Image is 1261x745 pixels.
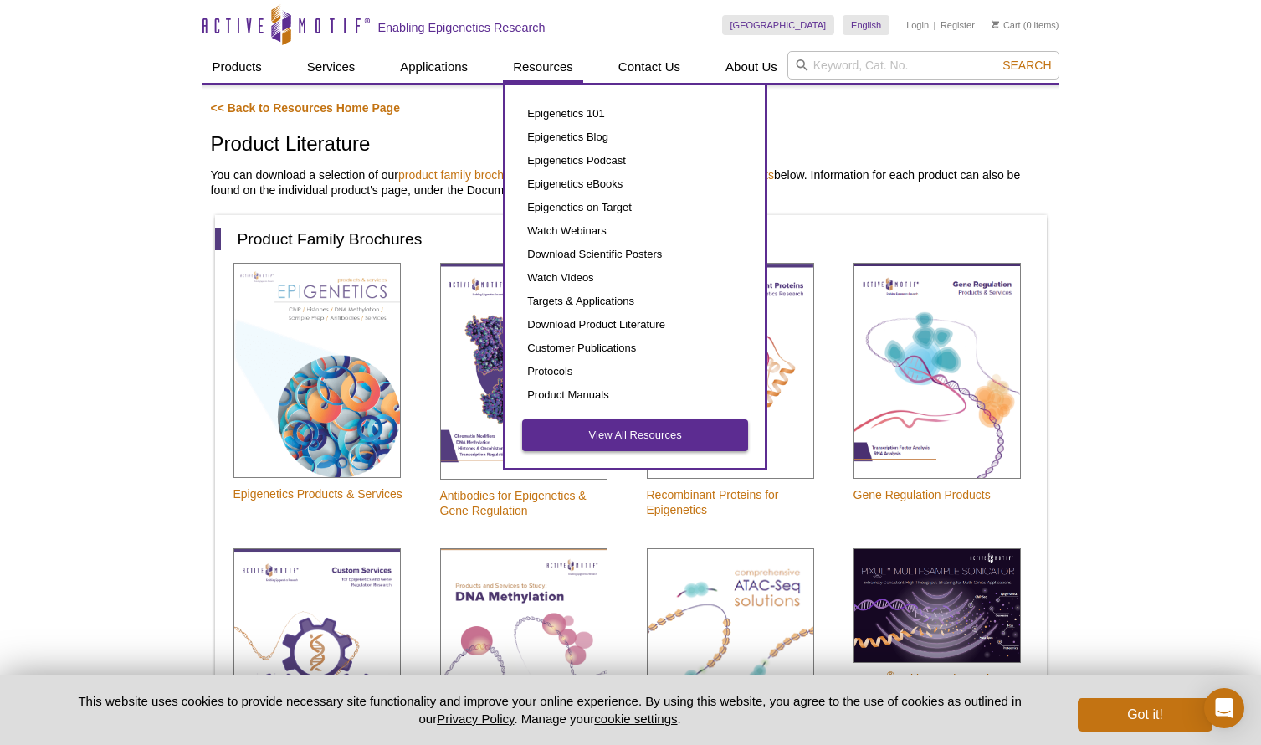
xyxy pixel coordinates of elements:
a: Product Manuals [522,383,748,407]
a: Products [202,51,272,83]
button: cookie settings [594,712,677,726]
li: | [934,15,936,35]
a: Targets & Applications [522,290,748,313]
a: Download Scientific Posters [522,243,748,266]
a: Applications [390,51,478,83]
p: Gene Regulation Products [853,487,1021,502]
img: Your Cart [992,20,999,28]
input: Keyword, Cat. No. [787,51,1059,80]
a: Epigenetics on Target [522,196,748,219]
a: Login [906,19,929,31]
a: Download Product Literature [522,313,748,337]
a: View All Resources [522,419,748,451]
a: Resources [503,51,583,83]
a: Epigenetics eBooks [522,172,748,196]
a: Epigenetic Services Epigenetics Products & Services [215,261,402,521]
a: Services [297,51,366,83]
p: Epigenetics Products & Services [233,486,402,501]
a: Contact Us [608,51,690,83]
sup: ® [887,669,894,680]
img: Epigenetic Services [233,263,401,478]
a: Watch Webinars [522,219,748,243]
p: PIXUL Multi-Sample Sonicator [853,671,1021,686]
a: Protocols [522,360,748,383]
div: Open Intercom Messenger [1204,688,1244,728]
a: Epigenetics Podcast [522,149,748,172]
a: Customer Publications [522,337,748,360]
a: English [843,15,889,35]
p: Antibodies for Epigenetics & Gene Regulation [440,488,616,518]
a: [GEOGRAPHIC_DATA] [722,15,835,35]
span: Search [1002,59,1051,72]
button: Search [997,58,1056,73]
a: Gene Regulation Products Gene Regulation Products [835,261,1021,521]
a: About Us [715,51,787,83]
img: Gene Regulation Products [853,263,1021,479]
button: Got it! [1078,698,1212,732]
a: PIXUL Sonicator PIXUL®Multi-Sample Sonicator [835,547,1021,706]
h1: Product Literature [211,133,1051,157]
p: Recombinant Proteins for Epigenetics [647,487,823,517]
a: Epigenetics 101 [522,102,748,126]
a: Privacy Policy [437,712,514,726]
a: Register [941,19,975,31]
a: << Back to Resources Home Page [211,101,400,115]
p: You can download a selection of our , , and below. Information for each product can also be found... [211,167,1051,198]
h2: Product Family Brochures [215,228,1030,250]
a: Antibodies Antibodies for Epigenetics & Gene Regulation [422,261,616,537]
a: Cart [992,19,1021,31]
p: This website uses cookies to provide necessary site functionality and improve your online experie... [49,692,1051,727]
a: product family brochures [398,168,526,182]
img: PIXUL Sonicator [853,548,1021,663]
li: (0 items) [992,15,1059,35]
img: Antibodies [440,263,607,480]
a: Epigenetics Blog [522,126,748,149]
a: Watch Videos [522,266,748,290]
h2: Enabling Epigenetics Research [378,20,546,35]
